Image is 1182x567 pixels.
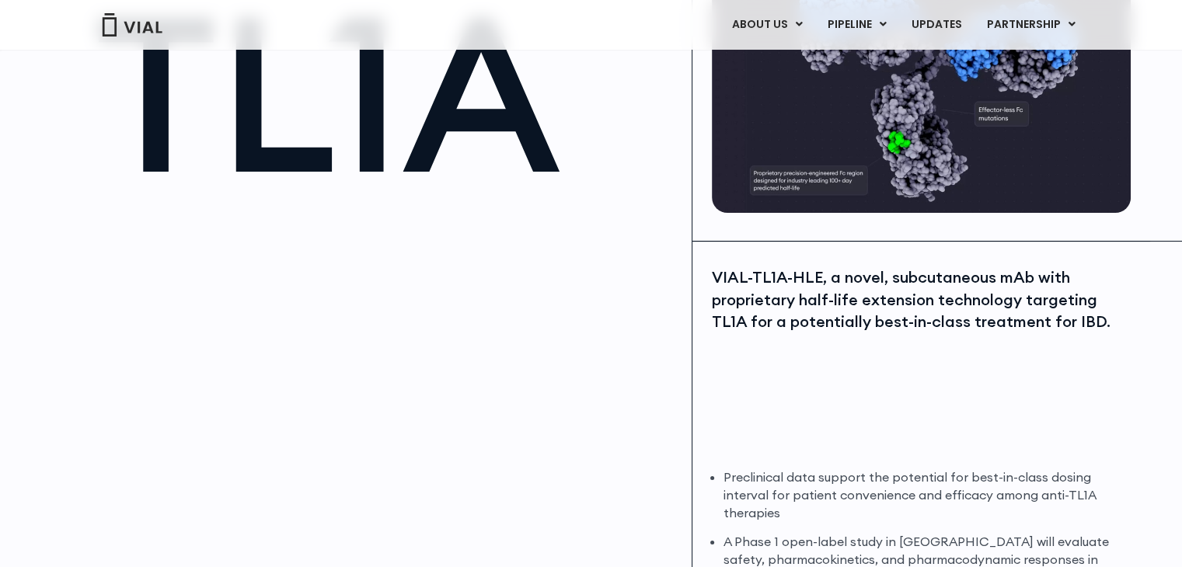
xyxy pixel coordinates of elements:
a: PIPELINEMenu Toggle [814,12,898,38]
a: PARTNERSHIPMenu Toggle [974,12,1087,38]
li: Preclinical data support the potential for best-in-class dosing interval for patient convenience ... [723,468,1127,522]
a: ABOUT USMenu Toggle [719,12,814,38]
img: Vial Logo [101,13,163,37]
div: VIAL-TL1A-HLE, a novel, subcutaneous mAb with proprietary half-life extension technology targetin... [712,266,1127,333]
a: UPDATES [898,12,973,38]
